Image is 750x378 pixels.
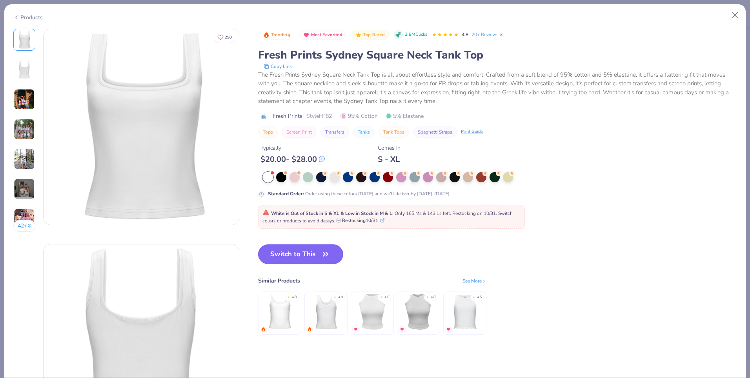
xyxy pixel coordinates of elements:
[268,190,451,197] div: Order using these colors [DATE] and we'll deliver by [DATE]-[DATE].
[338,295,343,300] div: 4.8
[461,128,483,135] div: Print Guide
[471,31,504,38] a: 20+ Reviews
[268,191,304,197] strong: Standard Order :
[15,30,34,49] img: Front
[261,62,294,70] button: copy to clipboard
[378,154,400,164] div: S - XL
[260,144,325,152] div: Typically
[728,8,743,23] button: Close
[355,32,362,38] img: Top Rated sort
[261,327,266,332] img: trending.gif
[263,32,269,38] img: Trending sort
[340,112,378,120] span: 95% Cotton
[271,33,290,37] span: Trending
[282,127,317,138] button: Screen Print
[432,29,459,41] div: 4.8 Stars
[306,112,332,120] span: Style FP82
[462,277,486,284] div: See More
[400,327,404,332] img: MostFav.gif
[353,327,358,332] img: MostFav.gif
[378,144,400,152] div: Comes In
[354,293,391,330] img: Fresh Prints Marilyn Tank Top
[303,32,309,38] img: Most Favorited sort
[258,48,737,62] div: Fresh Prints Sydney Square Neck Tank Top
[225,35,232,39] span: 290
[353,127,375,138] button: Tanks
[258,244,343,264] button: Switch to This
[292,295,297,300] div: 4.8
[320,127,349,138] button: Transfers
[15,60,34,79] img: Back
[472,295,475,298] div: ★
[311,33,342,37] span: Most Favorited
[259,30,294,40] button: Badge Button
[271,210,392,217] strong: White is Out of Stock in S & XL & Low in Stock in M & L
[477,295,482,300] div: 4.5
[14,178,35,200] img: User generated content
[308,293,345,330] img: Fresh Prints Sunset Blvd Ribbed Scoop Tank Top
[214,31,235,43] button: Like
[413,127,457,138] button: Spaghetti Straps
[363,33,385,37] span: Top Rated
[462,31,468,38] span: 4.8
[261,293,299,330] img: Fresh Prints Cali Camisole Top
[379,127,409,138] button: Tank Tops
[384,295,389,300] div: 4.6
[299,30,346,40] button: Badge Button
[13,220,36,232] button: 42+
[337,217,384,224] button: Restocking10/31
[260,154,325,164] div: $ 20.00 - $ 28.00
[44,29,239,225] img: Front
[307,327,312,332] img: trending.gif
[400,293,437,330] img: Fresh Prints Melrose Ribbed Tank Top
[380,295,383,298] div: ★
[258,70,737,106] div: The Fresh Prints Sydney Square Neck Tank Top is all about effortless style and comfort. Crafted f...
[14,119,35,140] img: User generated content
[14,208,35,229] img: User generated content
[386,112,424,120] span: 5% Elastane
[14,89,35,110] img: User generated content
[405,31,427,38] span: 2.8M Clicks
[14,149,35,170] img: User generated content
[446,327,451,332] img: MostFav.gif
[431,295,435,300] div: 4.8
[13,13,43,22] div: Products
[287,295,290,298] div: ★
[258,127,278,138] button: Tops
[258,277,300,285] div: Similar Products
[446,293,484,330] img: Fresh Prints Sasha Crop Top
[273,112,302,120] span: Fresh Prints
[351,30,389,40] button: Badge Button
[333,295,337,298] div: ★
[258,113,269,119] img: brand logo
[262,210,513,224] span: : Only 165 Ms & 143 Ls left. Restocking on 10/31. Switch colors or products to avoid delays.
[426,295,429,298] div: ★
